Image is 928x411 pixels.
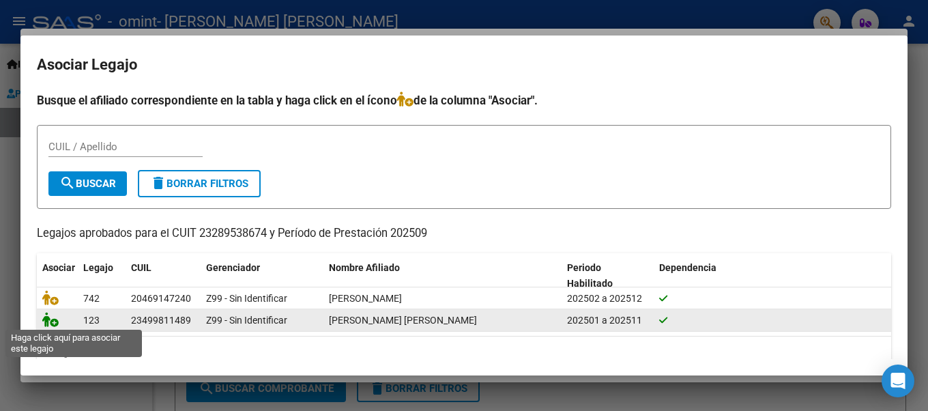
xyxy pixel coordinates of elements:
p: Legajos aprobados para el CUIT 23289538674 y Período de Prestación 202509 [37,225,891,242]
div: Open Intercom Messenger [882,365,914,397]
button: Buscar [48,171,127,196]
datatable-header-cell: Dependencia [654,253,892,298]
datatable-header-cell: CUIL [126,253,201,298]
span: 123 [83,315,100,326]
div: 2 registros [37,337,891,371]
button: Borrar Filtros [138,170,261,197]
h2: Asociar Legajo [37,52,891,78]
span: Legajo [83,262,113,273]
span: Periodo Habilitado [567,262,613,289]
datatable-header-cell: Periodo Habilitado [562,253,654,298]
datatable-header-cell: Nombre Afiliado [323,253,562,298]
span: Borrar Filtros [150,178,248,190]
mat-icon: delete [150,175,166,191]
span: 742 [83,293,100,304]
div: 23499811489 [131,313,191,328]
span: Gerenciador [206,262,260,273]
span: Z99 - Sin Identificar [206,315,287,326]
span: Buscar [59,178,116,190]
div: 202502 a 202512 [567,291,648,307]
div: 202501 a 202511 [567,313,648,328]
span: Z99 - Sin Identificar [206,293,287,304]
span: Dependencia [659,262,716,273]
datatable-header-cell: Asociar [37,253,78,298]
mat-icon: search [59,175,76,191]
datatable-header-cell: Gerenciador [201,253,323,298]
span: OLIVARES DAVID NICOLAS [329,315,477,326]
span: Nombre Afiliado [329,262,400,273]
div: 20469147240 [131,291,191,307]
h4: Busque el afiliado correspondiente en la tabla y haga click en el ícono de la columna "Asociar". [37,91,891,109]
span: Asociar [42,262,75,273]
span: AMILLANO RIVERA MANUEL [329,293,402,304]
span: CUIL [131,262,151,273]
datatable-header-cell: Legajo [78,253,126,298]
